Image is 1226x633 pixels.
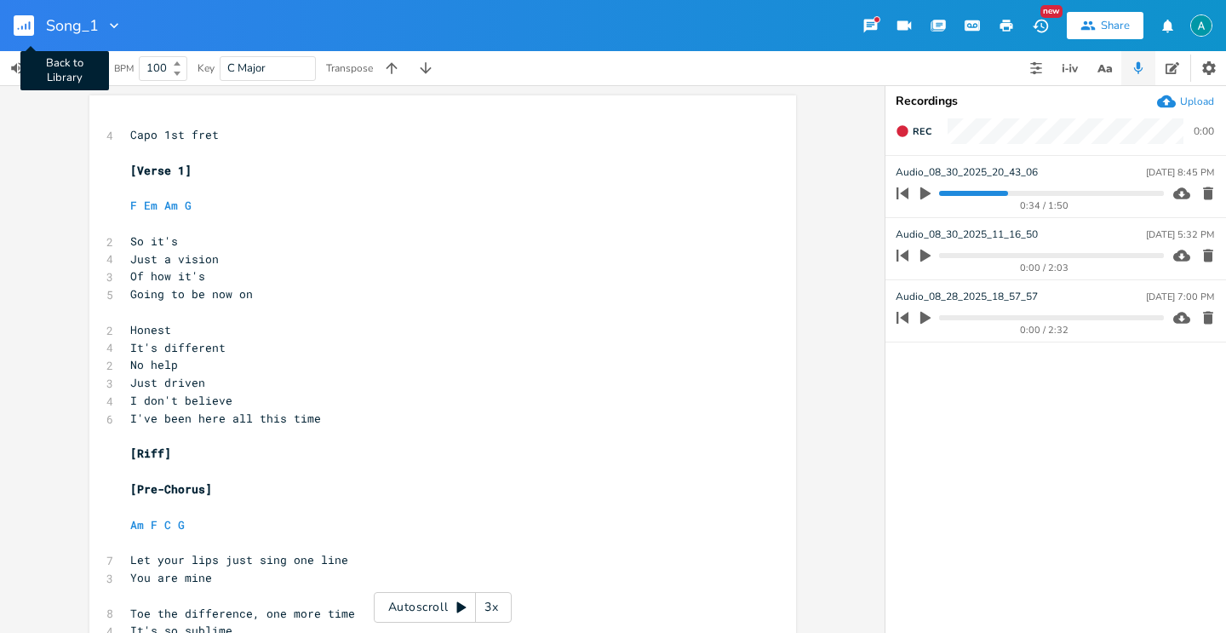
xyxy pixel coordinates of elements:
span: Of how it's [130,268,205,284]
span: Honest [130,322,171,337]
span: Let your lips just sing one line [130,552,348,567]
span: G [185,198,192,213]
span: F [151,517,158,532]
span: G [178,517,185,532]
span: C Major [227,60,266,76]
span: C [164,517,171,532]
span: So it's [130,233,178,249]
div: [DATE] 8:45 PM [1146,168,1214,177]
div: 0:00 / 2:03 [925,263,1164,273]
div: 0:00 / 2:32 [925,325,1164,335]
button: New [1023,10,1057,41]
span: [Verse 1] [130,163,192,178]
span: No help [130,357,178,372]
span: It's different [130,340,226,355]
span: Audio_08_30_2025_20_43_06 [896,164,1038,181]
div: 0:34 / 1:50 [925,201,1164,210]
span: Just a vision [130,251,219,267]
div: Upload [1180,95,1214,108]
span: Audio_08_30_2025_11_16_50 [896,227,1038,243]
img: Alex [1190,14,1212,37]
div: 0:00 [1194,126,1214,136]
span: I've been here all this time [130,411,321,426]
div: New [1040,5,1063,18]
span: Am [164,198,178,213]
span: F [130,198,137,213]
span: Capo 1st fret [130,127,219,142]
button: Rec [889,118,938,145]
div: [DATE] 7:00 PM [1146,292,1214,302]
span: Going to be now on [130,286,253,302]
button: Back to Library [14,5,48,46]
span: Just driven [130,375,205,390]
div: Key [198,63,215,73]
div: Transpose [326,63,373,73]
span: Toe the difference, one more time [130,606,355,621]
span: Am [130,517,144,532]
span: [Riff] [130,446,171,461]
span: Audio_08_28_2025_18_57_57 [896,289,1038,305]
div: Share [1101,18,1130,33]
div: Recordings [896,95,1216,107]
div: BPM [114,64,134,73]
div: 3x [476,592,507,623]
span: I don't believe [130,393,232,408]
button: Upload [1157,92,1214,111]
span: You are mine [130,570,212,585]
span: [Pre-Chorus] [130,481,212,497]
div: [DATE] 5:32 PM [1146,230,1214,239]
span: Song_1 [46,18,99,33]
span: Em [144,198,158,213]
div: Autoscroll [374,592,512,623]
span: Rec [913,125,931,138]
button: Share [1067,12,1143,39]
